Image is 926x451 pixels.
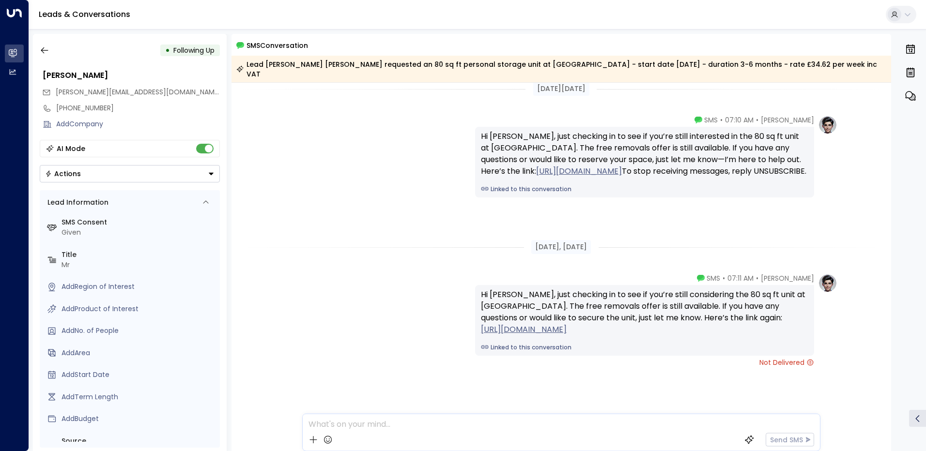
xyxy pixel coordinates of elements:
[62,260,216,270] div: Mr
[56,103,220,113] div: [PHONE_NUMBER]
[481,343,808,352] a: Linked to this conversation
[761,115,814,125] span: [PERSON_NAME]
[40,165,220,182] div: Button group with a nested menu
[723,273,725,283] span: •
[43,70,220,81] div: [PERSON_NAME]
[56,87,221,97] span: [PERSON_NAME][EMAIL_ADDRESS][DOMAIN_NAME]
[45,169,81,178] div: Actions
[531,240,591,254] div: [DATE], [DATE]
[720,115,723,125] span: •
[62,217,216,227] label: SMS Consent
[759,358,814,367] span: Not Delivered
[165,42,170,59] div: •
[756,115,758,125] span: •
[236,60,886,79] div: Lead [PERSON_NAME] [PERSON_NAME] requested an 80 sq ft personal storage unit at [GEOGRAPHIC_DATA]...
[62,250,216,260] label: Title
[62,436,216,446] label: Source
[56,119,220,129] div: AddCompany
[761,273,814,283] span: [PERSON_NAME]
[707,273,720,283] span: SMS
[44,197,108,208] div: Lead Information
[173,45,215,55] span: Following Up
[481,185,808,194] a: Linked to this conversation
[62,282,216,292] div: AddRegion of Interest
[62,304,216,314] div: AddProduct of Interest
[818,115,837,135] img: profile-logo.png
[533,82,589,96] div: [DATE][DATE]
[481,131,808,177] div: Hi [PERSON_NAME], just checking in to see if you’re still interested in the 80 sq ft unit at [GEO...
[62,370,216,380] div: AddStart Date
[727,273,754,283] span: 07:11 AM
[39,9,130,20] a: Leads & Conversations
[725,115,754,125] span: 07:10 AM
[62,348,216,358] div: AddArea
[62,227,216,238] div: Given
[62,326,216,336] div: AddNo. of People
[247,40,308,51] span: SMS Conversation
[40,165,220,182] button: Actions
[57,144,85,153] div: AI Mode
[62,392,216,402] div: AddTerm Length
[818,273,837,293] img: profile-logo.png
[756,273,758,283] span: •
[56,87,220,97] span: hanson.grant79@gmail.com
[481,324,567,335] a: [URL][DOMAIN_NAME]
[536,165,622,177] a: [URL][DOMAIN_NAME]
[62,414,216,424] div: AddBudget
[704,115,718,125] span: SMS
[481,289,808,335] div: Hi [PERSON_NAME], just checking in to see if you’re still considering the 80 sq ft unit at [GEOGR...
